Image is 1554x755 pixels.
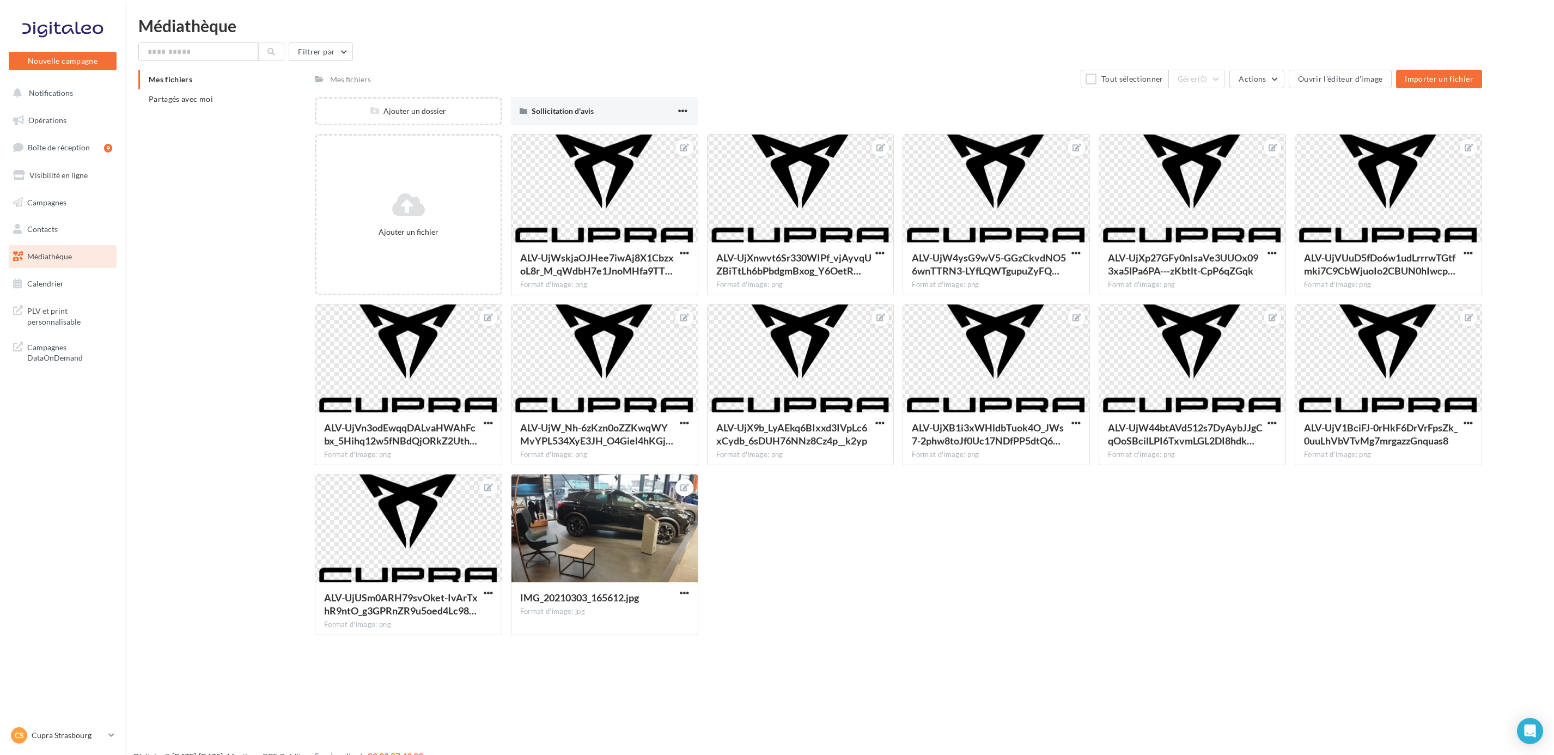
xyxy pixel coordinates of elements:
p: Cupra Strasbourg [32,730,104,741]
span: ALV-UjWskjaOJHee7iwAj8X1CbzxoL8r_M_qWdbH7e1JnoMHfa9TTuKa [520,252,674,277]
span: PLV et print personnalisable [27,303,112,327]
span: Campagnes [27,197,66,206]
a: Boîte de réception9 [7,136,119,159]
div: Médiathèque [138,17,1541,34]
div: Format d'image: png [1304,450,1473,460]
span: CS [15,730,24,741]
span: IMG_20210303_165612.jpg [520,592,639,604]
button: Importer un fichier [1396,70,1482,88]
button: Notifications [7,82,114,105]
div: Format d'image: png [716,280,885,290]
span: Sollicitation d'avis [532,106,594,115]
div: Format d'image: png [716,450,885,460]
div: Format d'image: png [520,280,689,290]
span: (0) [1198,75,1207,83]
span: ALV-UjW44btAVd512s7DyAybJJgCqOoSBcilLPI6TxvmLGL2DI8hdkSn [1108,422,1263,447]
button: Ouvrir l'éditeur d'image [1289,70,1392,88]
span: ALV-UjXB1i3xWHldbTuok4O_JWs7-2phw8toJf0Uc17NDfPP5dtQ6f6a [912,422,1064,447]
span: Contacts [27,224,58,234]
button: Actions [1229,70,1284,88]
span: Importer un fichier [1405,74,1473,83]
div: Ajouter un fichier [321,227,496,238]
a: Campagnes DataOnDemand [7,336,119,368]
div: Format d'image: png [324,450,493,460]
span: ALV-UjVUuD5fDo6w1udLrrrwTGtfmki7C9CbWjuoIo2CBUN0hIwcpykS [1304,252,1455,277]
span: Partagés avec moi [149,94,213,103]
span: Visibilité en ligne [29,171,88,180]
div: Ajouter un dossier [316,106,501,117]
div: Mes fichiers [330,74,371,85]
span: ALV-UjV1BciFJ-0rHkF6DrVrFpsZk_0uuLhVbVTvMg7mrgazzGnquas8 [1304,422,1458,447]
span: ALV-UjW_Nh-6zKzn0oZZKwqWYMvYPL534XyE3JH_O4Giel4hKGjuzUlH [520,422,673,447]
span: Boîte de réception [28,143,90,152]
a: Campagnes [7,191,119,214]
span: Médiathèque [27,252,72,261]
div: Format d'image: png [1108,450,1277,460]
span: ALV-UjW4ysG9wV5-GGzCkvdNO56wnTTRN3-LYfLQWTgupuZyFQLPE24w [912,252,1066,277]
button: Gérer(0) [1168,70,1226,88]
div: Format d'image: png [520,450,689,460]
a: Opérations [7,109,119,132]
button: Nouvelle campagne [9,52,117,70]
button: Tout sélectionner [1081,70,1168,88]
div: Format d'image: png [912,280,1081,290]
button: Filtrer par [289,42,353,61]
span: Calendrier [27,279,64,288]
div: Format d'image: jpg [520,607,689,617]
a: PLV et print personnalisable [7,299,119,331]
div: Format d'image: png [1304,280,1473,290]
div: Format d'image: png [324,620,493,630]
span: Notifications [29,88,73,98]
a: CS Cupra Strasbourg [9,725,117,746]
div: Open Intercom Messenger [1517,718,1543,744]
div: Format d'image: png [912,450,1081,460]
span: Actions [1239,74,1266,83]
span: ALV-UjXnwvt6Sr330WIPf_vjAyvqUZBiTtLh6bPbdgmBxog_Y6OetRu1 [716,252,872,277]
a: Visibilité en ligne [7,164,119,187]
span: Campagnes DataOnDemand [27,340,112,363]
a: Calendrier [7,272,119,295]
span: Mes fichiers [149,75,192,84]
span: ALV-UjX9b_LyAEkq6BIxxd3IVpLc6xCydb_6sDUH76NNz8Cz4p__k2yp [716,422,867,447]
span: ALV-UjUSm0ARH79svOket-IvArTxhR9ntO_g3GPRnZR9u5oed4Lc98n5 [324,592,478,617]
a: Médiathèque [7,245,119,268]
div: Format d'image: png [1108,280,1277,290]
div: 9 [104,144,112,153]
span: ALV-UjXp27GFy0nIsaVe3UUOx093xa5lPa6PA---zKbtlt-CpP6qZGqk [1108,252,1258,277]
span: ALV-UjVn3odEwqqDALvaHWAhFcbx_5Hihq12w5fNBdQjORkZ2Uth80Z7 [324,422,477,447]
span: Opérations [28,115,66,125]
a: Contacts [7,218,119,241]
